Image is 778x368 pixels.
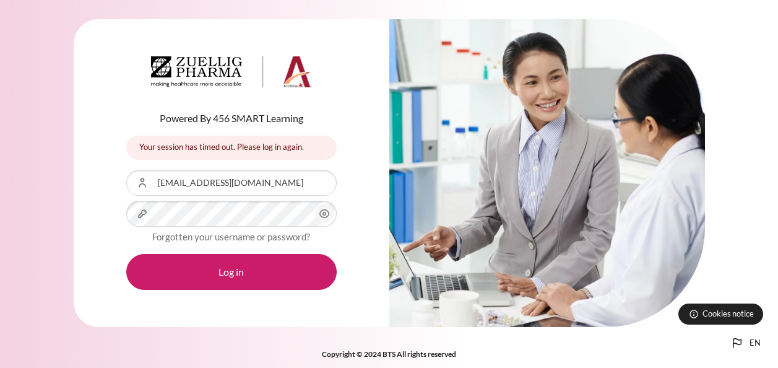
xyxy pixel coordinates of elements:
[151,56,312,92] a: Architeck
[126,136,337,160] div: Your session has timed out. Please log in again.
[126,111,337,126] p: Powered By 456 SMART Learning
[151,56,312,87] img: Architeck
[322,349,456,359] strong: Copyright © 2024 BTS All rights reserved
[750,337,761,349] span: en
[152,231,310,242] a: Forgotten your username or password?
[678,304,763,325] button: Cookies notice
[725,331,766,356] button: Languages
[702,308,754,320] span: Cookies notice
[126,254,337,290] button: Log in
[126,170,337,196] input: Username or Email Address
